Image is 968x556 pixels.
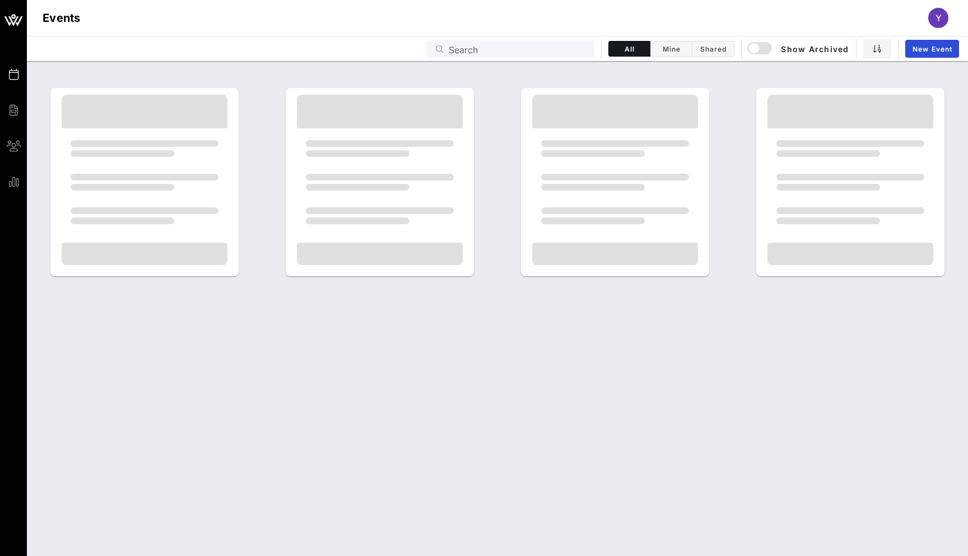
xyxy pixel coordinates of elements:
span: All [616,45,643,53]
button: All [608,41,650,57]
span: Mine [657,45,685,53]
span: New Event [912,45,952,53]
span: Show Archived [749,42,849,55]
button: Show Archived [748,39,849,59]
a: New Event [905,40,959,58]
button: Mine [650,41,692,57]
span: Y [936,12,942,24]
button: Shared [692,41,734,57]
h1: Events [43,9,81,27]
div: Y [928,8,948,28]
span: Shared [699,45,727,53]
